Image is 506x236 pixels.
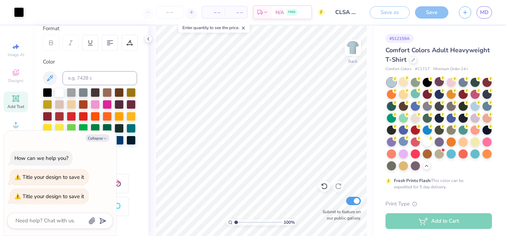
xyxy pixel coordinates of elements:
input: – – [156,6,183,19]
div: Color [43,58,137,66]
span: Comfort Colors [385,66,411,72]
input: Untitled Design [330,5,364,19]
div: Print Type [385,200,492,208]
span: N/A [275,9,284,16]
div: Format [43,25,138,33]
div: Enter quantity to see the price. [179,23,250,33]
div: This color can be expedited for 5 day delivery. [394,177,480,190]
button: Collapse [86,134,109,142]
div: Back [348,58,357,65]
div: How can we help you? [14,155,69,162]
strong: Fresh Prints Flash: [394,178,431,183]
span: 100 % [284,219,295,225]
span: MD [480,8,488,16]
span: – – [229,9,243,16]
label: Submit to feature on our public gallery. [319,209,361,221]
div: Title your design to save it [22,174,84,181]
img: Back [346,41,360,55]
span: Add Text [7,104,24,109]
div: # 512159A [385,34,414,43]
span: Designs [8,78,24,83]
span: Upload [9,130,23,135]
span: FREE [288,10,296,15]
span: – – [206,9,220,16]
div: Title your design to save it [22,193,84,200]
a: MD [476,6,492,19]
span: Comfort Colors Adult Heavyweight T-Shirt [385,46,490,64]
span: Minimum Order: 24 + [433,66,468,72]
input: e.g. 7428 c [63,71,137,85]
span: # C1717 [415,66,430,72]
span: Image AI [8,52,24,58]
